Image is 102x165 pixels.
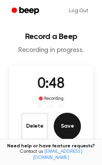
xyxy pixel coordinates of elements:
[37,95,65,102] div: Recording
[54,113,81,140] button: Save Audio Record
[37,77,65,91] span: 0:48
[62,3,95,19] a: Log Out
[7,4,45,18] a: Beep
[21,113,48,140] button: Delete Audio Record
[5,46,97,55] p: Recording in progress.
[33,149,82,160] a: [EMAIL_ADDRESS][DOMAIN_NAME]
[4,149,98,161] span: Contact us
[5,33,97,41] h1: Record a Beep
